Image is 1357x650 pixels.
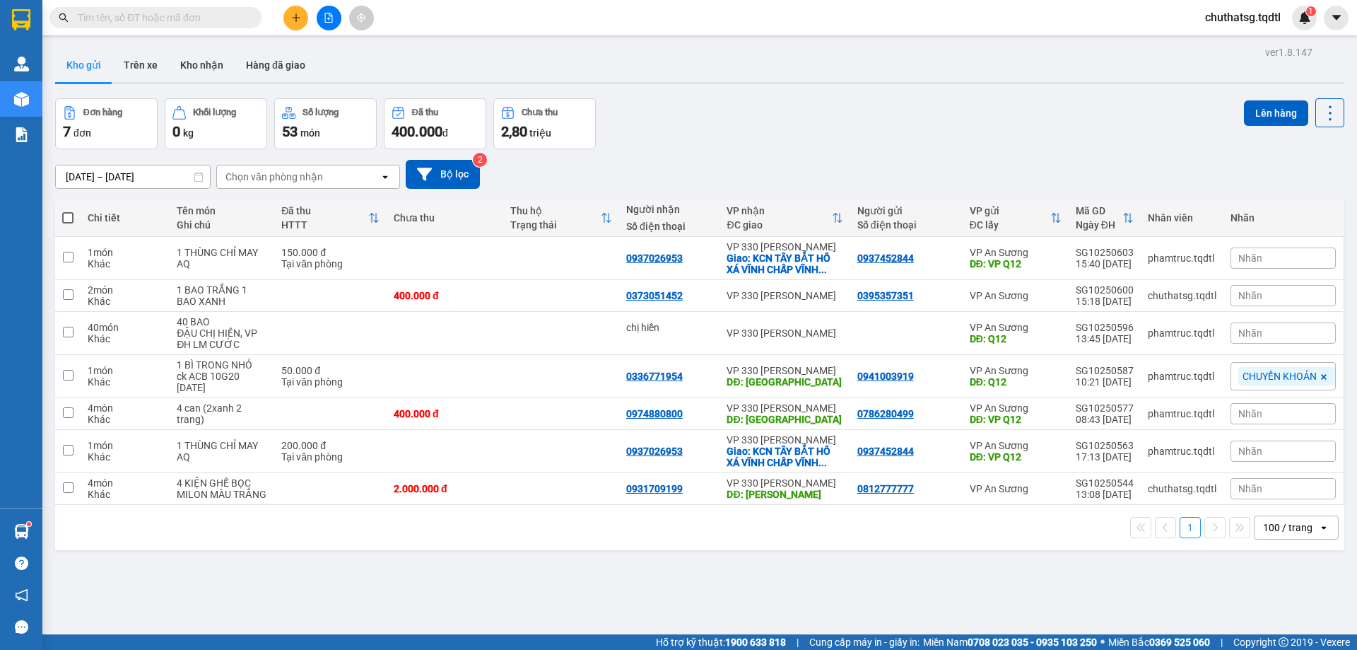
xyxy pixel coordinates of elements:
[132,59,192,74] span: CỬA VIỆT
[106,60,192,74] span: Giao:
[394,408,495,419] div: 400.000 đ
[970,247,1062,258] div: VP An Sương
[1180,517,1201,538] button: 1
[923,634,1097,650] span: Miền Nam
[78,10,245,25] input: Tìm tên, số ĐT hoặc mã đơn
[106,8,206,39] span: VP 330 [PERSON_NAME]
[1100,639,1105,645] span: ⚪️
[1076,219,1122,231] div: Ngày ĐH
[88,333,163,344] div: Khác
[727,219,831,231] div: ĐC giao
[1238,446,1262,457] span: Nhãn
[165,98,267,149] button: Khối lượng0kg
[15,588,28,602] span: notification
[1148,408,1216,419] div: phamtruc.tqdtl
[281,205,368,216] div: Đã thu
[510,205,601,216] div: Thu hộ
[970,205,1050,216] div: VP gửi
[177,316,267,327] div: 40 BAO
[1148,253,1216,264] div: phamtruc.tqdtl
[281,219,368,231] div: HTTT
[1076,402,1134,414] div: SG10250577
[14,524,29,539] img: warehouse-icon
[394,483,495,494] div: 2.000.000 đ
[317,6,341,30] button: file-add
[15,557,28,570] span: question-circle
[52,98,60,113] span: 0
[88,258,163,269] div: Khác
[857,446,914,457] div: 0937452844
[626,253,683,264] div: 0937026953
[63,123,71,140] span: 7
[74,127,91,139] span: đơn
[818,264,827,275] span: ...
[392,123,442,140] span: 400.000
[626,322,713,333] div: chị hiền
[88,477,163,489] div: 4 món
[809,634,920,650] span: Cung cấp máy in - giấy in:
[970,376,1062,388] div: DĐ: Q12
[503,199,619,237] th: Toggle SortBy
[324,13,334,23] span: file-add
[406,160,480,189] button: Bộ lọc
[626,204,713,215] div: Người nhận
[719,199,850,237] th: Toggle SortBy
[55,98,158,149] button: Đơn hàng7đơn
[1230,212,1336,224] div: Nhãn
[394,212,495,224] div: Chưa thu
[727,205,831,216] div: VP nhận
[1238,408,1262,419] span: Nhãn
[656,634,786,650] span: Hỗ trợ kỹ thuật:
[281,440,380,451] div: 200.000 đ
[1076,284,1134,296] div: SG10250600
[88,247,163,258] div: 1 món
[1076,333,1134,344] div: 13:45 [DATE]
[1308,6,1313,16] span: 1
[1318,522,1329,533] svg: open
[88,402,163,414] div: 4 món
[112,48,169,82] button: Trên xe
[177,440,267,463] div: 1 THÙNG CHỈ MAY AQ
[225,170,323,184] div: Chọn văn phòng nhận
[169,48,235,82] button: Kho nhận
[1238,290,1262,301] span: Nhãn
[56,166,210,188] input: Select a date range.
[4,98,49,113] span: Thu hộ:
[1221,634,1223,650] span: |
[281,376,380,388] div: Tại văn phòng
[626,371,683,382] div: 0336771954
[727,477,842,489] div: VP 330 [PERSON_NAME]
[1148,290,1216,301] div: chuthatsg.tqdtl
[88,365,163,376] div: 1 món
[1076,258,1134,269] div: 15:40 [DATE]
[15,620,28,634] span: message
[626,221,713,232] div: Số điện thoại
[1238,483,1262,494] span: Nhãn
[14,57,29,71] img: warehouse-icon
[28,80,78,95] span: 100.000
[1148,371,1216,382] div: phamtruc.tqdtl
[970,333,1062,344] div: DĐ: Q12
[1263,521,1312,535] div: 100 / trang
[88,489,163,500] div: Khác
[177,477,267,500] div: 4 KIỆN GHẾ BỌC MILON MÀU TRẮNG
[970,483,1062,494] div: VP An Sương
[1076,205,1122,216] div: Mã GD
[626,290,683,301] div: 0373051452
[970,440,1062,451] div: VP An Sương
[1076,322,1134,333] div: SG10250596
[356,13,366,23] span: aim
[235,48,317,82] button: Hàng đã giao
[394,290,495,301] div: 400.000 đ
[274,98,377,149] button: Số lượng53món
[970,451,1062,463] div: DĐ: VP Q12
[1076,296,1134,307] div: 15:18 [DATE]
[177,205,267,216] div: Tên món
[970,290,1062,301] div: VP An Sương
[970,365,1062,376] div: VP An Sương
[1076,440,1134,451] div: SG10250563
[1279,637,1288,647] span: copyright
[1149,637,1210,648] strong: 0369 525 060
[88,296,163,307] div: Khác
[1148,327,1216,339] div: phamtruc.tqdtl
